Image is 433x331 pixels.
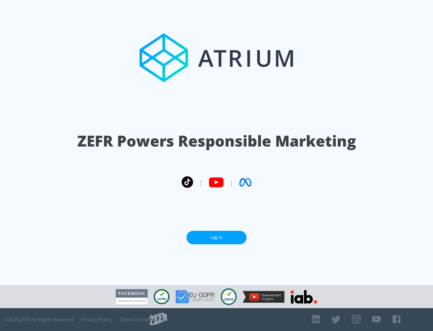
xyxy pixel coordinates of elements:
span: © 2025 ZEFR All Rights Reserved [5,317,74,323]
a: Privacy Policy [81,317,112,323]
h1: ZEFR Powers Responsible Marketing [77,131,356,151]
img: YouTube Measurement Program [243,291,284,303]
span: | [199,178,203,187]
a: Log In [186,231,247,244]
img: IAB [290,290,317,304]
span: | [230,178,233,187]
img: Facebook Marketing Partner [116,289,148,305]
a: Terms of Use [119,317,149,323]
img: COPPA Compliant [221,288,237,305]
img: GDPR Compliant [176,290,215,303]
img: CCPA Compliant [154,289,170,304]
